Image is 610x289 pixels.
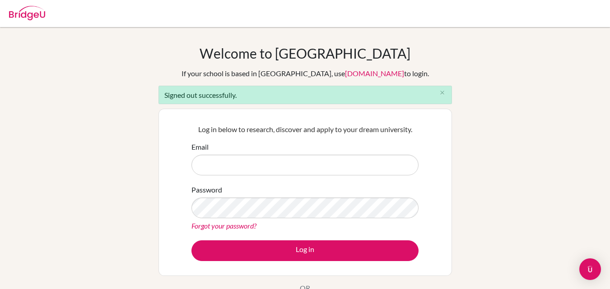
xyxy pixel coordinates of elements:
button: Close [433,86,452,100]
a: Forgot your password? [191,221,256,230]
button: Log in [191,240,419,261]
div: Open Intercom Messenger [579,258,601,280]
label: Password [191,184,222,195]
img: Bridge-U [9,6,45,20]
p: Log in below to research, discover and apply to your dream university. [191,124,419,135]
label: Email [191,142,209,152]
a: [DOMAIN_NAME] [345,69,404,78]
div: If your school is based in [GEOGRAPHIC_DATA], use to login. [182,68,429,79]
div: Signed out successfully. [158,86,452,104]
h1: Welcome to [GEOGRAPHIC_DATA] [200,45,410,61]
i: close [439,89,446,96]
